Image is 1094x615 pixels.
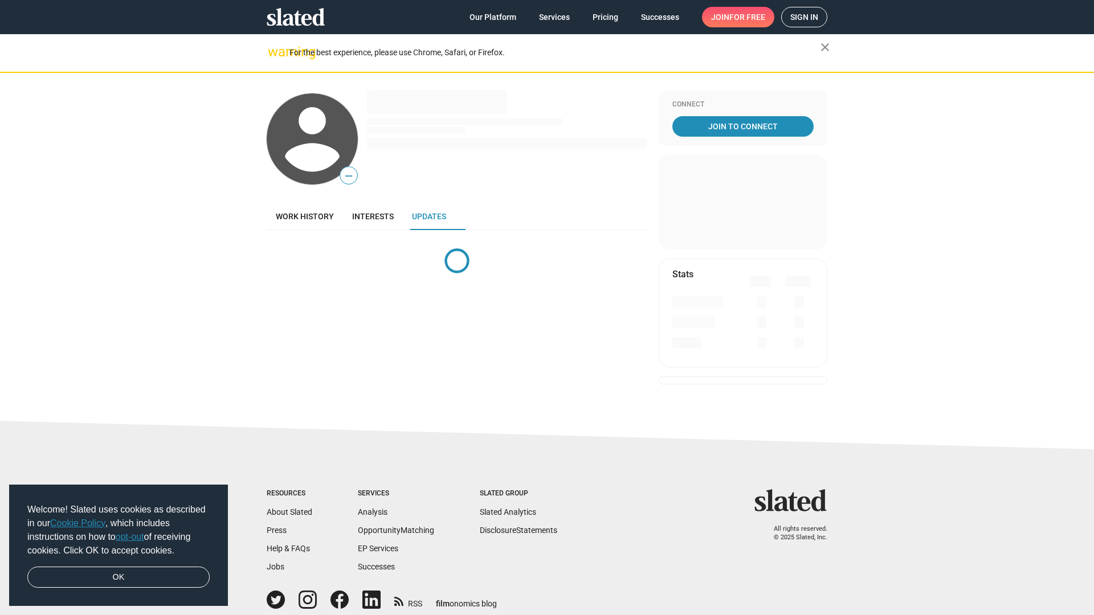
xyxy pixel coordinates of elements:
a: Join To Connect [672,116,814,137]
a: opt-out [116,532,144,542]
span: for free [729,7,765,27]
a: RSS [394,592,422,609]
a: EP Services [358,544,398,553]
span: Sign in [790,7,818,27]
span: Join [711,7,765,27]
span: Updates [412,212,446,221]
a: Interests [343,203,403,230]
p: All rights reserved. © 2025 Slated, Inc. [762,525,827,542]
div: Slated Group [480,489,557,498]
span: Our Platform [470,7,516,27]
a: Updates [403,203,455,230]
a: Services [530,7,579,27]
div: Services [358,489,434,498]
a: Joinfor free [702,7,774,27]
mat-icon: close [818,40,832,54]
span: Join To Connect [675,116,811,137]
span: Work history [276,212,334,221]
a: Cookie Policy [50,518,105,528]
div: Resources [267,489,312,498]
div: cookieconsent [9,485,228,606]
a: Successes [632,7,688,27]
span: Successes [641,7,679,27]
a: OpportunityMatching [358,526,434,535]
a: Our Platform [460,7,525,27]
a: Press [267,526,287,535]
span: — [340,169,357,183]
div: Connect [672,100,814,109]
a: DisclosureStatements [480,526,557,535]
span: Welcome! Slated uses cookies as described in our , which includes instructions on how to of recei... [27,503,210,557]
span: Interests [352,212,394,221]
div: For the best experience, please use Chrome, Safari, or Firefox. [289,45,820,60]
span: Pricing [593,7,618,27]
a: Pricing [583,7,627,27]
a: Successes [358,562,395,571]
a: Sign in [781,7,827,27]
a: filmonomics blog [436,589,497,609]
a: Analysis [358,507,387,516]
a: Jobs [267,562,284,571]
a: About Slated [267,507,312,516]
mat-card-title: Stats [672,268,693,280]
a: Help & FAQs [267,544,310,553]
a: Slated Analytics [480,507,536,516]
a: dismiss cookie message [27,567,210,588]
mat-icon: warning [268,45,281,59]
span: Services [539,7,570,27]
span: film [436,599,450,608]
a: Work history [267,203,343,230]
